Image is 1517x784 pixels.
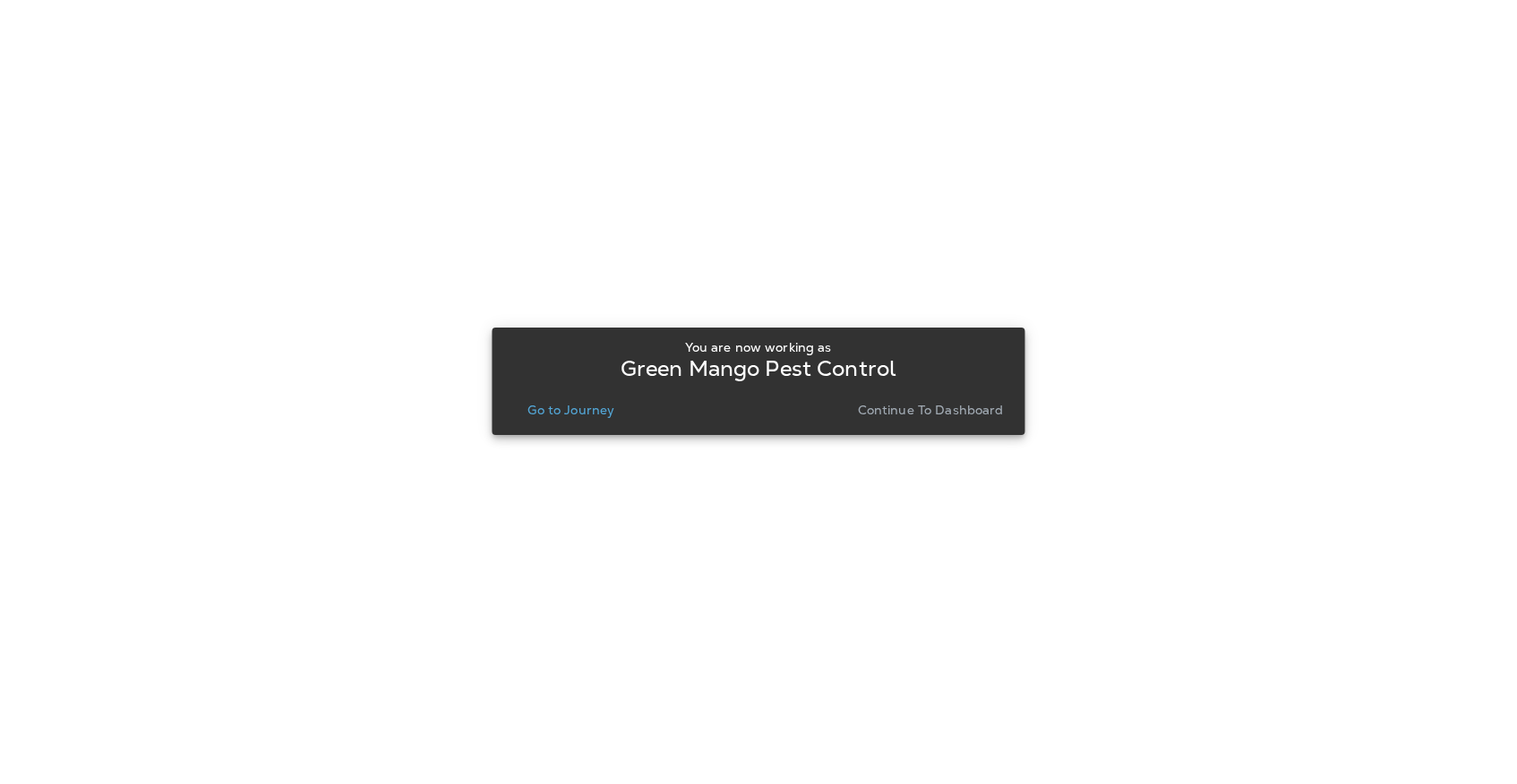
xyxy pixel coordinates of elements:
p: Green Mango Pest Control [621,362,896,376]
button: Go to Journey [520,397,621,422]
button: Continue to Dashboard [851,397,1011,422]
p: You are now working as [685,340,831,354]
p: Continue to Dashboard [858,403,1004,417]
p: Go to Journey [527,403,614,417]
